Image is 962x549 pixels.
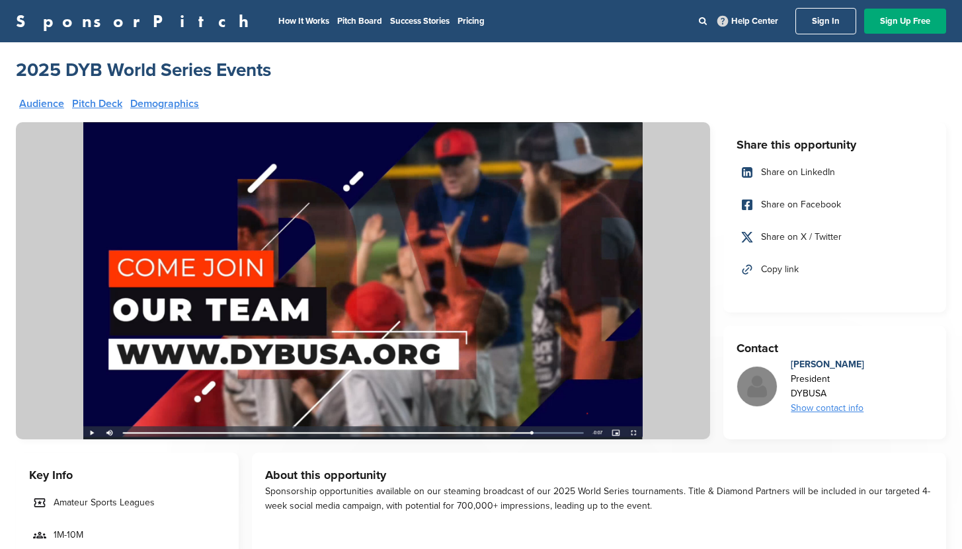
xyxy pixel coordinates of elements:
a: Success Stories [390,16,450,26]
a: Sign In [795,8,856,34]
div: Show contact info [791,401,864,416]
a: Share on X / Twitter [737,223,933,251]
span: 1M-10M [54,528,83,542]
h3: Contact [737,339,933,357]
img: Missing [737,367,777,406]
a: Sign Up Free [864,9,946,34]
a: Audience [19,98,64,109]
span: Copy link [761,262,799,277]
span: Share on X / Twitter [761,230,842,244]
img: Sponsorpitch & [16,122,710,439]
a: 2025 DYB World Series Events [16,58,271,82]
a: Share on Facebook [737,191,933,219]
span: Amateur Sports Leagues [54,495,155,510]
a: Pricing [458,16,485,26]
div: DYBUSA [791,386,864,401]
h3: About this opportunity [265,466,933,484]
a: Share on LinkedIn [737,159,933,186]
a: Pitch Board [337,16,382,26]
span: Share on LinkedIn [761,165,835,180]
span: Share on Facebook [761,198,841,212]
h3: Share this opportunity [737,135,933,154]
a: How It Works [278,16,329,26]
h3: Key Info [29,466,225,484]
a: Help Center [715,13,781,29]
a: Pitch Deck [72,98,122,109]
div: President [791,372,864,386]
div: [PERSON_NAME] [791,357,864,372]
div: Sponsorship opportunities available on our steaming broadcast of our 2025 World Series tournament... [265,484,933,513]
a: SponsorPitch [16,13,257,30]
a: Copy link [737,256,933,283]
a: Demographics [130,98,199,109]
